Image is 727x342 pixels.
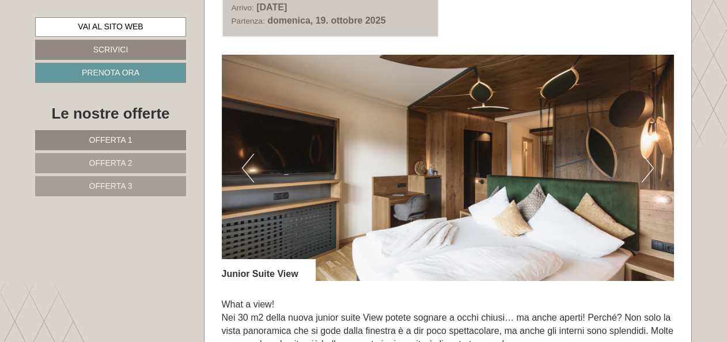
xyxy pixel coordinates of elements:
[222,55,675,281] img: image
[256,2,287,12] b: [DATE]
[89,135,132,145] span: Offerta 1
[642,154,654,183] button: Next
[267,16,385,25] b: domenica, 19. ottobre 2025
[232,17,265,25] small: Partenza:
[35,103,186,124] div: Le nostre offerte
[89,158,132,168] span: Offerta 2
[222,259,316,281] div: Junior Suite View
[35,40,186,60] a: Scrivici
[232,3,254,12] small: Arrivo:
[89,181,132,191] span: Offerta 3
[242,154,254,183] button: Previous
[35,63,186,83] a: Prenota ora
[35,17,186,37] a: Vai al sito web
